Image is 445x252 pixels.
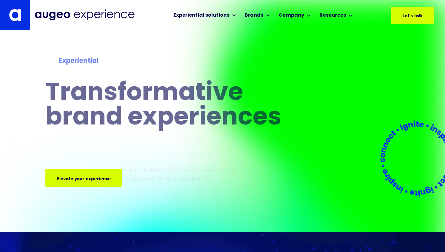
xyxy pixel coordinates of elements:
[391,7,434,24] a: Let's talk
[319,12,346,19] div: Resources
[173,12,229,19] div: Experiential solutions
[9,9,21,21] img: Augeo's "a" monogram decorative logo in white.
[59,56,294,66] div: Experiential
[245,12,263,19] div: Brands
[45,166,254,183] p: Impactful meetings and events fueled by strategy, technology and data insights to ignite engageme...
[45,81,307,131] h1: Transformative brand experiences
[279,12,304,19] div: Company
[35,9,135,21] img: Augeo Experience business unit full logo in midnight blue.
[45,169,122,187] a: Elevate your experience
